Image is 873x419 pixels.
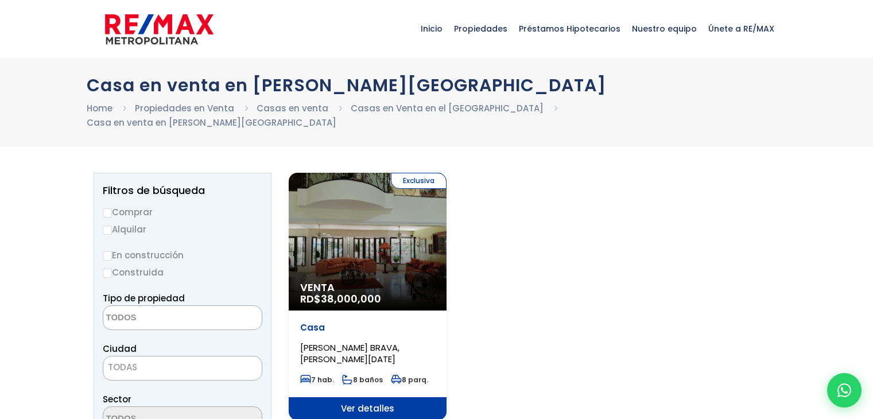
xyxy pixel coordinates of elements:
input: Alquilar [103,226,112,235]
span: 8 parq. [391,375,428,385]
textarea: Search [103,306,215,331]
label: Comprar [103,205,262,219]
h1: Casa en venta en [PERSON_NAME][GEOGRAPHIC_DATA] [87,75,787,95]
span: Inicio [415,11,448,46]
a: Casas en venta [257,102,328,114]
span: 7 hab. [300,375,334,385]
input: En construcción [103,251,112,261]
span: Propiedades [448,11,513,46]
span: 8 baños [342,375,383,385]
span: Préstamos Hipotecarios [513,11,626,46]
span: 38,000,000 [321,292,381,306]
img: remax-metropolitana-logo [105,12,214,46]
label: Alquilar [103,222,262,236]
p: Casa [300,322,435,333]
span: TODAS [108,361,137,373]
span: Ciudad [103,343,137,355]
span: Exclusiva [391,173,447,189]
span: Sector [103,393,131,405]
label: En construcción [103,248,262,262]
a: Home [87,102,112,114]
li: Casa en venta en [PERSON_NAME][GEOGRAPHIC_DATA] [87,115,336,130]
span: Tipo de propiedad [103,292,185,304]
span: Nuestro equipo [626,11,703,46]
span: RD$ [300,292,381,306]
input: Construida [103,269,112,278]
label: Construida [103,265,262,280]
h2: Filtros de búsqueda [103,185,262,196]
a: Casas en Venta en el [GEOGRAPHIC_DATA] [351,102,544,114]
input: Comprar [103,208,112,218]
span: Venta [300,282,435,293]
span: TODAS [103,359,262,375]
a: Propiedades en Venta [135,102,234,114]
span: Únete a RE/MAX [703,11,780,46]
span: [PERSON_NAME] BRAVA, [PERSON_NAME][DATE] [300,342,399,365]
span: TODAS [103,356,262,381]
